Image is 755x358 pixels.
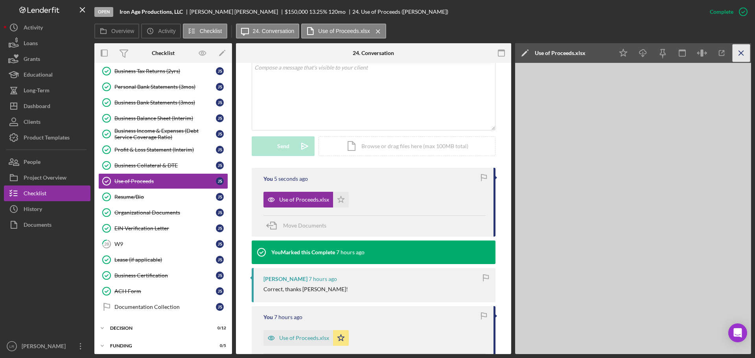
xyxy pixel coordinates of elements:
[279,335,329,341] div: Use of Proceeds.xlsx
[274,314,302,320] time: 2025-09-25 18:53
[216,256,224,264] div: J S
[515,63,751,354] iframe: Document Preview
[98,79,228,95] a: Personal Bank Statements (3mos)JS
[252,136,315,156] button: Send
[94,7,113,17] div: Open
[141,24,180,39] button: Activity
[336,249,365,255] time: 2025-09-25 18:54
[728,323,747,342] div: Open Intercom Messenger
[152,50,175,56] div: Checklist
[98,220,228,236] a: EIN Verification LetterJS
[285,8,308,15] span: $150,000
[263,216,334,235] button: Move Documents
[271,249,335,255] div: You Marked this Complete
[114,99,216,106] div: Business Bank Statements (3mos)
[114,128,216,140] div: Business Income & Expenses (Debt Service Coverage Ratio)
[114,162,216,169] div: Business Collateral & DTE
[114,68,216,74] div: Business Tax Returns (2yrs)
[263,330,349,346] button: Use of Proceeds.xlsx
[352,9,448,15] div: 24. Use of Proceeds ([PERSON_NAME])
[328,9,346,15] div: 120 mo
[216,272,224,279] div: J S
[216,146,224,154] div: J S
[104,241,109,246] tspan: 28
[216,99,224,106] div: J S
[216,287,224,295] div: J S
[263,276,308,282] div: [PERSON_NAME]
[98,268,228,283] a: Business CertificationJS
[702,4,751,20] button: Complete
[98,110,228,126] a: Business Balance Sheet (Interim)JS
[216,193,224,201] div: J S
[216,224,224,232] div: J S
[98,158,228,173] a: Business Collateral & DTEJS
[318,28,370,34] label: Use of Proceeds.xlsx
[216,130,224,138] div: J S
[114,272,216,279] div: Business Certification
[353,50,394,56] div: 24. Conversation
[183,24,227,39] button: Checklist
[216,177,224,185] div: J S
[216,162,224,169] div: J S
[200,28,222,34] label: Checklist
[98,126,228,142] a: Business Income & Expenses (Debt Service Coverage Ratio)JS
[114,288,216,294] div: ACH Form
[98,252,228,268] a: Lease (if applicable)JS
[263,176,273,182] div: You
[114,115,216,121] div: Business Balance Sheet (Interim)
[190,9,285,15] div: [PERSON_NAME] [PERSON_NAME]
[274,176,308,182] time: 2025-09-26 01:43
[263,314,273,320] div: You
[114,178,216,184] div: Use of Proceeds
[120,9,183,15] b: Iron Age Productions, LLC
[111,28,134,34] label: Overview
[216,114,224,122] div: J S
[114,257,216,263] div: Lease (if applicable)
[309,9,327,15] div: 13.25 %
[158,28,175,34] label: Activity
[114,304,216,310] div: Documentation Collection
[279,196,329,203] div: Use of Proceeds.xlsx
[94,24,139,39] button: Overview
[20,338,71,356] div: [PERSON_NAME]
[263,286,348,292] div: Correct, thanks [PERSON_NAME]!
[98,299,228,315] a: Documentation CollectionJS
[236,24,300,39] button: 24. Conversation
[283,222,326,229] span: Move Documents
[301,24,386,39] button: Use of Proceeds.xlsx
[309,276,337,282] time: 2025-09-25 18:54
[212,343,226,348] div: 0 / 5
[110,343,206,348] div: Funding
[277,136,289,156] div: Send
[535,50,586,56] div: Use of Proceeds.xlsx
[114,225,216,231] div: EIN Verification Letter
[110,326,206,330] div: Decision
